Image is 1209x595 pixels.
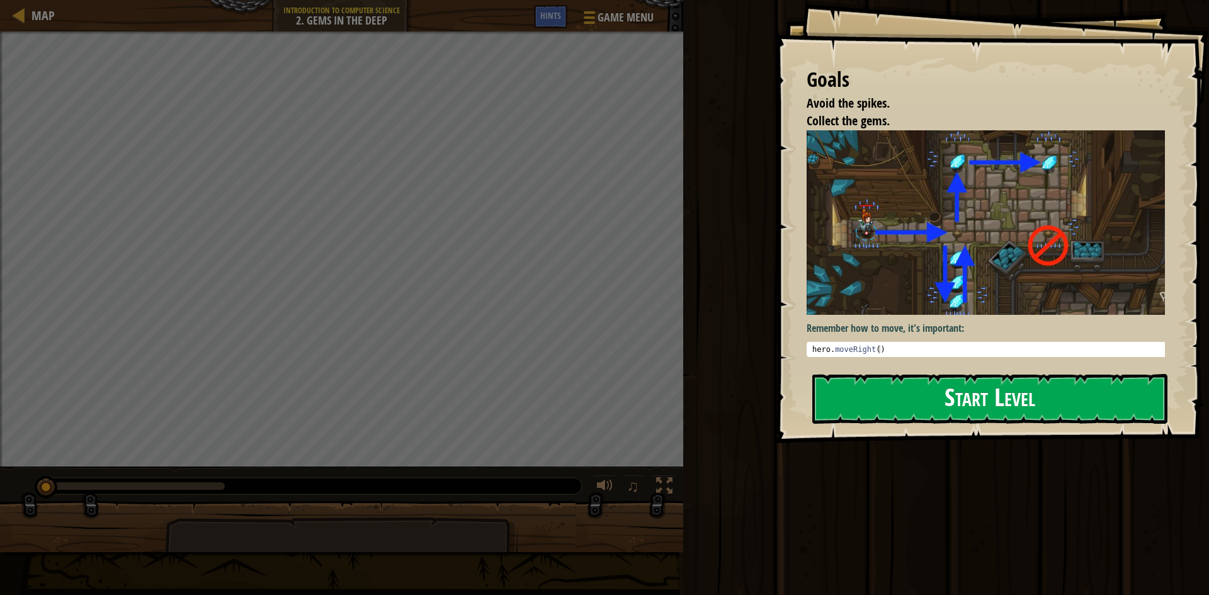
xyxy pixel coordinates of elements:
li: Avoid the spikes. [791,94,1162,113]
button: Adjust volume [593,475,618,501]
p: Remember how to move, it's important: [807,321,1174,336]
button: ♫ [624,475,645,501]
span: Game Menu [598,9,654,26]
span: Map [31,7,55,24]
div: Goals [807,65,1165,94]
li: Collect the gems. [791,112,1162,130]
a: Map [25,7,55,24]
button: Start Level [812,374,1167,424]
span: Avoid the spikes. [807,94,890,111]
button: Toggle fullscreen [652,475,677,501]
img: Gems in the deep [807,130,1174,315]
span: Hints [540,9,561,21]
span: ♫ [627,477,639,496]
button: Game Menu [574,5,661,35]
span: Collect the gems. [807,112,890,129]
